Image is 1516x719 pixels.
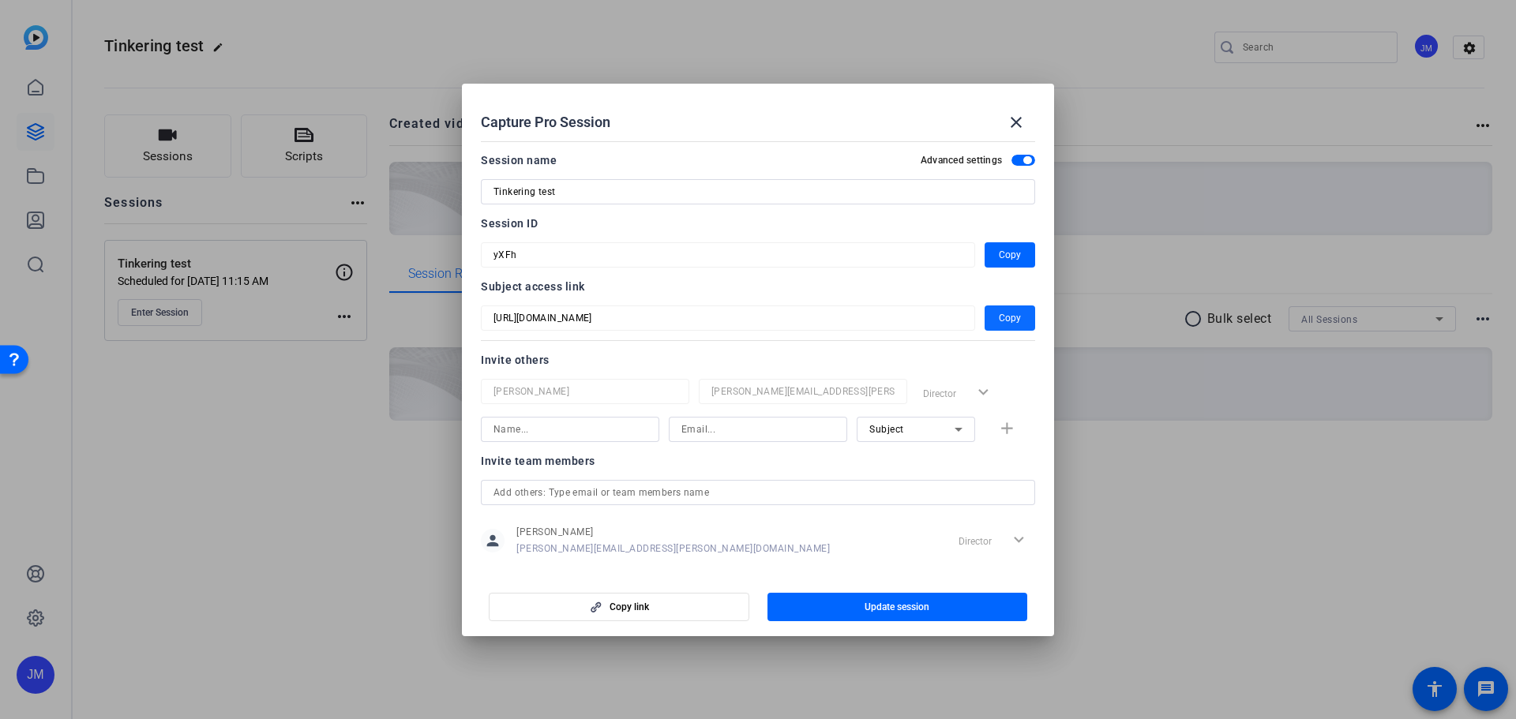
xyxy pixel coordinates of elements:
input: Session OTP [493,245,963,264]
span: Copy link [610,601,649,613]
span: Copy [999,245,1021,264]
span: Copy [999,309,1021,328]
mat-icon: close [1007,113,1026,132]
mat-icon: person [481,529,505,552]
div: Capture Pro Session [481,103,1035,141]
button: Update session [767,593,1028,621]
input: Email... [681,420,835,439]
input: Name... [493,420,647,439]
input: Session OTP [493,309,963,328]
input: Email... [711,382,895,401]
div: Invite team members [481,451,1035,470]
div: Session ID [481,214,1035,233]
h2: Advanced settings [921,154,1002,167]
span: Update session [865,601,929,613]
span: [PERSON_NAME] [516,526,830,538]
span: [PERSON_NAME][EMAIL_ADDRESS][PERSON_NAME][DOMAIN_NAME] [516,542,830,555]
span: Subject [869,424,904,435]
button: Copy [985,242,1035,268]
button: Copy link [489,593,749,621]
div: Subject access link [481,277,1035,296]
button: Copy [985,305,1035,331]
input: Add others: Type email or team members name [493,483,1023,502]
div: Invite others [481,350,1035,369]
input: Name... [493,382,677,401]
input: Enter Session Name [493,182,1023,201]
div: Session name [481,151,557,170]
